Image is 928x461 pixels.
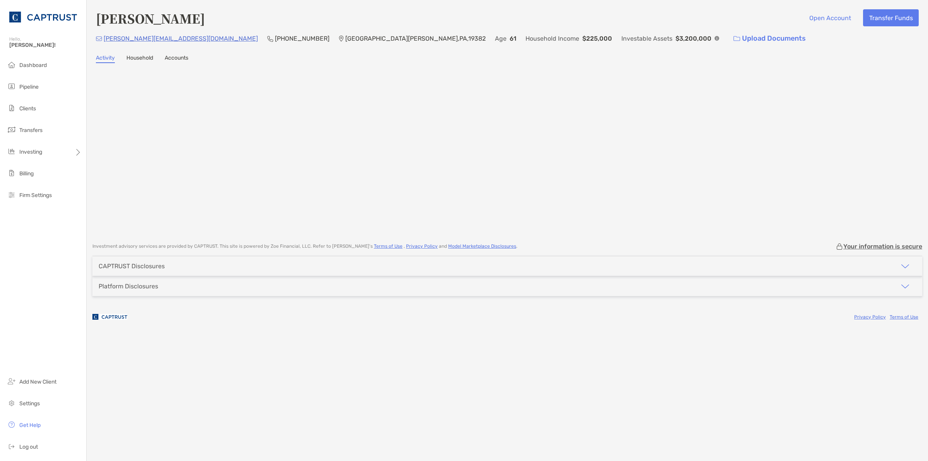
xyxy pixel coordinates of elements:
p: [PERSON_NAME][EMAIL_ADDRESS][DOMAIN_NAME] [104,34,258,43]
p: Age [495,34,507,43]
span: Pipeline [19,84,39,90]
span: Add New Client [19,379,56,385]
span: Log out [19,444,38,450]
img: CAPTRUST Logo [9,3,77,31]
img: Info Icon [715,36,719,41]
img: pipeline icon [7,82,16,91]
img: icon arrow [901,262,910,271]
img: settings icon [7,398,16,408]
a: Terms of Use [374,243,403,249]
p: Investment advisory services are provided by CAPTRUST . This site is powered by Zoe Financial, LL... [92,243,517,249]
span: Settings [19,400,40,407]
img: get-help icon [7,420,16,429]
div: CAPTRUST Disclosures [99,262,165,270]
span: Transfers [19,127,43,134]
img: button icon [734,36,740,41]
p: [PHONE_NUMBER] [275,34,329,43]
img: logout icon [7,442,16,451]
img: clients icon [7,103,16,113]
img: dashboard icon [7,60,16,69]
p: $225,000 [582,34,612,43]
span: Billing [19,170,34,177]
h4: [PERSON_NAME] [96,9,205,27]
span: Get Help [19,422,41,428]
span: [PERSON_NAME]! [9,42,82,48]
img: add_new_client icon [7,377,16,386]
a: Household [126,55,153,63]
div: Platform Disclosures [99,283,158,290]
p: Household Income [525,34,579,43]
img: firm-settings icon [7,190,16,199]
a: Upload Documents [728,30,811,47]
a: Terms of Use [890,314,918,320]
span: Dashboard [19,62,47,69]
a: Activity [96,55,115,63]
img: icon arrow [901,282,910,291]
a: Model Marketplace Disclosures [448,243,516,249]
p: $3,200,000 [676,34,711,43]
img: billing icon [7,168,16,178]
img: Email Icon [96,36,102,41]
p: [GEOGRAPHIC_DATA][PERSON_NAME] , PA , 19382 [345,34,486,43]
img: Phone Icon [267,36,273,42]
img: Location Icon [339,36,344,42]
a: Privacy Policy [406,243,438,249]
img: company logo [92,308,127,326]
img: transfers icon [7,125,16,134]
img: investing icon [7,147,16,156]
p: Investable Assets [621,34,672,43]
a: Accounts [165,55,188,63]
button: Transfer Funds [863,9,919,26]
p: Your information is secure [843,243,922,250]
a: Privacy Policy [854,314,886,320]
span: Clients [19,105,36,112]
button: Open Account [803,9,857,26]
span: Investing [19,149,42,155]
span: Firm Settings [19,192,52,199]
p: 61 [510,34,516,43]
